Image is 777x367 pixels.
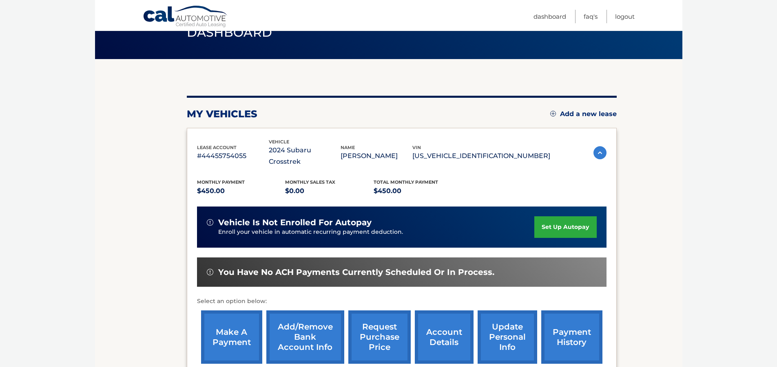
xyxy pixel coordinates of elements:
span: lease account [197,145,237,150]
p: 2024 Subaru Crosstrek [269,145,341,167]
img: alert-white.svg [207,269,213,275]
a: make a payment [201,310,262,364]
span: Monthly sales Tax [285,179,335,185]
span: vehicle [269,139,289,145]
span: Monthly Payment [197,179,245,185]
a: account details [415,310,474,364]
a: Add/Remove bank account info [266,310,344,364]
p: $450.00 [374,185,462,197]
p: Select an option below: [197,297,607,306]
a: Add a new lease [550,110,617,118]
p: [PERSON_NAME] [341,150,412,162]
a: update personal info [478,310,537,364]
span: vin [412,145,421,150]
span: Dashboard [187,25,272,40]
span: vehicle is not enrolled for autopay [218,218,372,228]
a: Dashboard [533,10,566,23]
span: You have no ACH payments currently scheduled or in process. [218,267,494,277]
p: $0.00 [285,185,374,197]
a: request purchase price [348,310,411,364]
img: add.svg [550,111,556,116]
a: Logout [615,10,635,23]
p: Enroll your vehicle in automatic recurring payment deduction. [218,228,535,237]
p: $450.00 [197,185,286,197]
a: payment history [541,310,602,364]
img: accordion-active.svg [593,146,607,159]
span: Total Monthly Payment [374,179,438,185]
a: FAQ's [584,10,598,23]
a: set up autopay [534,216,596,238]
p: #44455754055 [197,150,269,162]
a: Cal Automotive [143,5,228,29]
p: [US_VEHICLE_IDENTIFICATION_NUMBER] [412,150,550,162]
span: name [341,145,355,150]
h2: my vehicles [187,108,257,120]
img: alert-white.svg [207,219,213,226]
